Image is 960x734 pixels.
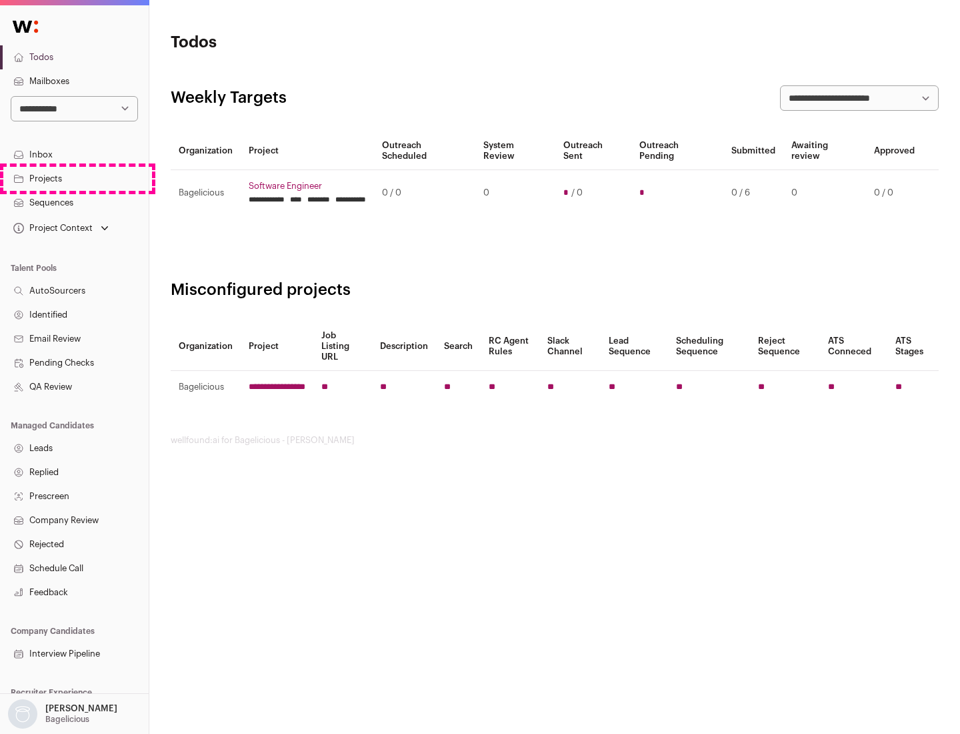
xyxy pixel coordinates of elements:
[5,13,45,40] img: Wellfound
[241,132,374,170] th: Project
[249,181,366,192] a: Software Engineer
[723,132,783,170] th: Submitted
[571,188,583,198] span: / 0
[866,132,923,170] th: Approved
[475,132,555,170] th: System Review
[374,170,475,216] td: 0 / 0
[241,322,313,371] th: Project
[374,132,475,170] th: Outreach Scheduled
[171,170,241,216] td: Bagelicious
[171,322,241,371] th: Organization
[171,32,427,53] h1: Todos
[631,132,723,170] th: Outreach Pending
[171,435,939,446] footer: wellfound:ai for Bagelicious - [PERSON_NAME]
[750,322,821,371] th: Reject Sequence
[45,703,117,714] p: [PERSON_NAME]
[5,699,120,729] button: Open dropdown
[171,87,287,109] h2: Weekly Targets
[171,132,241,170] th: Organization
[887,322,939,371] th: ATS Stages
[372,322,436,371] th: Description
[171,371,241,404] td: Bagelicious
[475,170,555,216] td: 0
[481,322,539,371] th: RC Agent Rules
[11,219,111,238] button: Open dropdown
[436,322,481,371] th: Search
[313,322,372,371] th: Job Listing URL
[668,322,750,371] th: Scheduling Sequence
[723,170,783,216] td: 0 / 6
[171,280,939,301] h2: Misconfigured projects
[555,132,632,170] th: Outreach Sent
[866,170,923,216] td: 0 / 0
[11,223,93,234] div: Project Context
[601,322,668,371] th: Lead Sequence
[45,714,89,725] p: Bagelicious
[539,322,601,371] th: Slack Channel
[783,170,866,216] td: 0
[8,699,37,729] img: nopic.png
[820,322,887,371] th: ATS Conneced
[783,132,866,170] th: Awaiting review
